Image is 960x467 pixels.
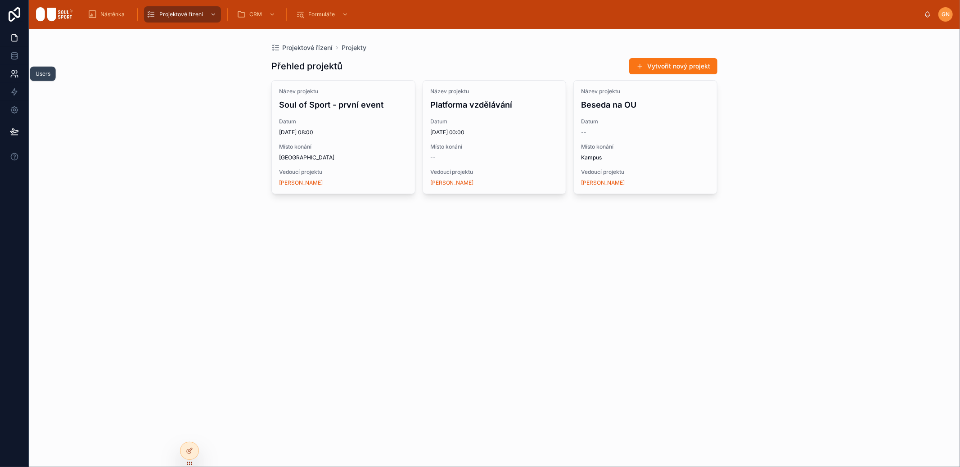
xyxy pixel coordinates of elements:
[942,11,950,18] span: GN
[144,6,221,23] a: Projektové řízení
[36,70,50,77] div: Users
[279,168,408,176] span: Vedoucí projektu
[293,6,353,23] a: Formuláře
[342,43,366,52] a: Projekty
[279,179,323,186] a: [PERSON_NAME]
[100,11,125,18] span: Nástěnka
[430,99,559,111] h4: Platforma vzdělávání
[430,143,559,150] span: Místo konání
[279,154,408,161] span: [GEOGRAPHIC_DATA]
[282,43,333,52] span: Projektové řízení
[581,179,625,186] a: [PERSON_NAME]
[36,7,73,22] img: App logo
[581,168,710,176] span: Vedoucí projektu
[430,129,559,136] span: [DATE] 00:00
[430,179,474,186] a: [PERSON_NAME]
[581,118,710,125] span: Datum
[234,6,280,23] a: CRM
[279,129,408,136] span: [DATE] 08:00
[271,43,333,52] a: Projektové řízení
[430,88,559,95] span: Název projektu
[581,129,586,136] span: --
[308,11,335,18] span: Formuláře
[81,5,924,24] div: scrollable content
[573,80,717,194] a: Název projektuBeseda na OUDatum--Místo konáníKampusVedoucí projektu[PERSON_NAME]
[271,80,415,194] a: Název projektuSoul of Sport - první eventDatum[DATE] 08:00Místo konání[GEOGRAPHIC_DATA]Vedoucí pr...
[430,118,559,125] span: Datum
[85,6,131,23] a: Nástěnka
[271,60,343,73] h1: Přehled projektů
[249,11,262,18] span: CRM
[423,80,567,194] a: Název projektuPlatforma vzděláváníDatum[DATE] 00:00Místo konání--Vedoucí projektu[PERSON_NAME]
[279,118,408,125] span: Datum
[629,58,717,74] button: Vytvořit nový projekt
[581,99,710,111] h4: Beseda na OU
[430,154,436,161] span: --
[279,88,408,95] span: Název projektu
[581,154,710,161] span: Kampus
[279,143,408,150] span: Místo konání
[159,11,203,18] span: Projektové řízení
[581,88,710,95] span: Název projektu
[581,143,710,150] span: Místo konání
[279,99,408,111] h4: Soul of Sport - první event
[430,168,559,176] span: Vedoucí projektu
